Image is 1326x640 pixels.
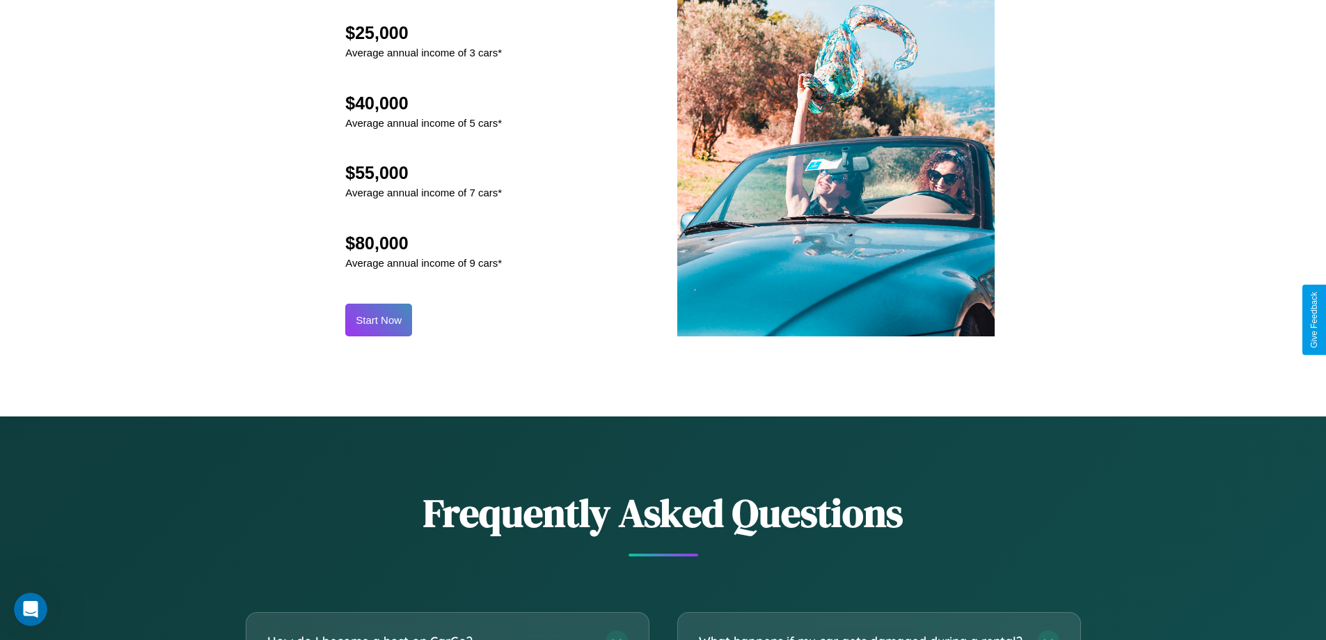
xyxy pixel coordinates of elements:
[345,23,502,43] h2: $25,000
[345,163,502,183] h2: $55,000
[345,43,502,62] p: Average annual income of 3 cars*
[1309,292,1319,348] div: Give Feedback
[345,114,502,132] p: Average annual income of 5 cars*
[246,486,1081,540] h2: Frequently Asked Questions
[345,183,502,202] p: Average annual income of 7 cars*
[345,233,502,253] h2: $80,000
[14,593,47,626] iframe: Intercom live chat
[345,93,502,114] h2: $40,000
[345,304,412,336] button: Start Now
[345,253,502,272] p: Average annual income of 9 cars*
